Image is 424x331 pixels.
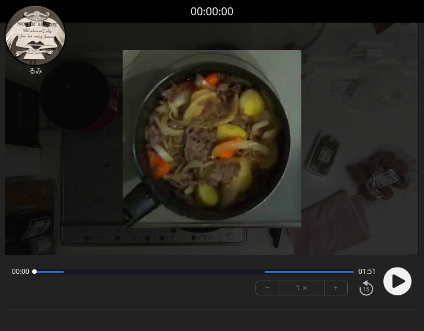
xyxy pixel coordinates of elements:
[123,50,301,228] img: Poster Image
[12,267,29,276] span: 00:00
[5,66,66,75] p: るみ
[279,281,325,295] div: 1 ×
[325,281,347,295] button: +
[256,281,279,295] button: −
[191,3,233,20] a: 00:00:00
[358,267,376,276] span: 01:51
[5,5,66,66] img: 留迎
